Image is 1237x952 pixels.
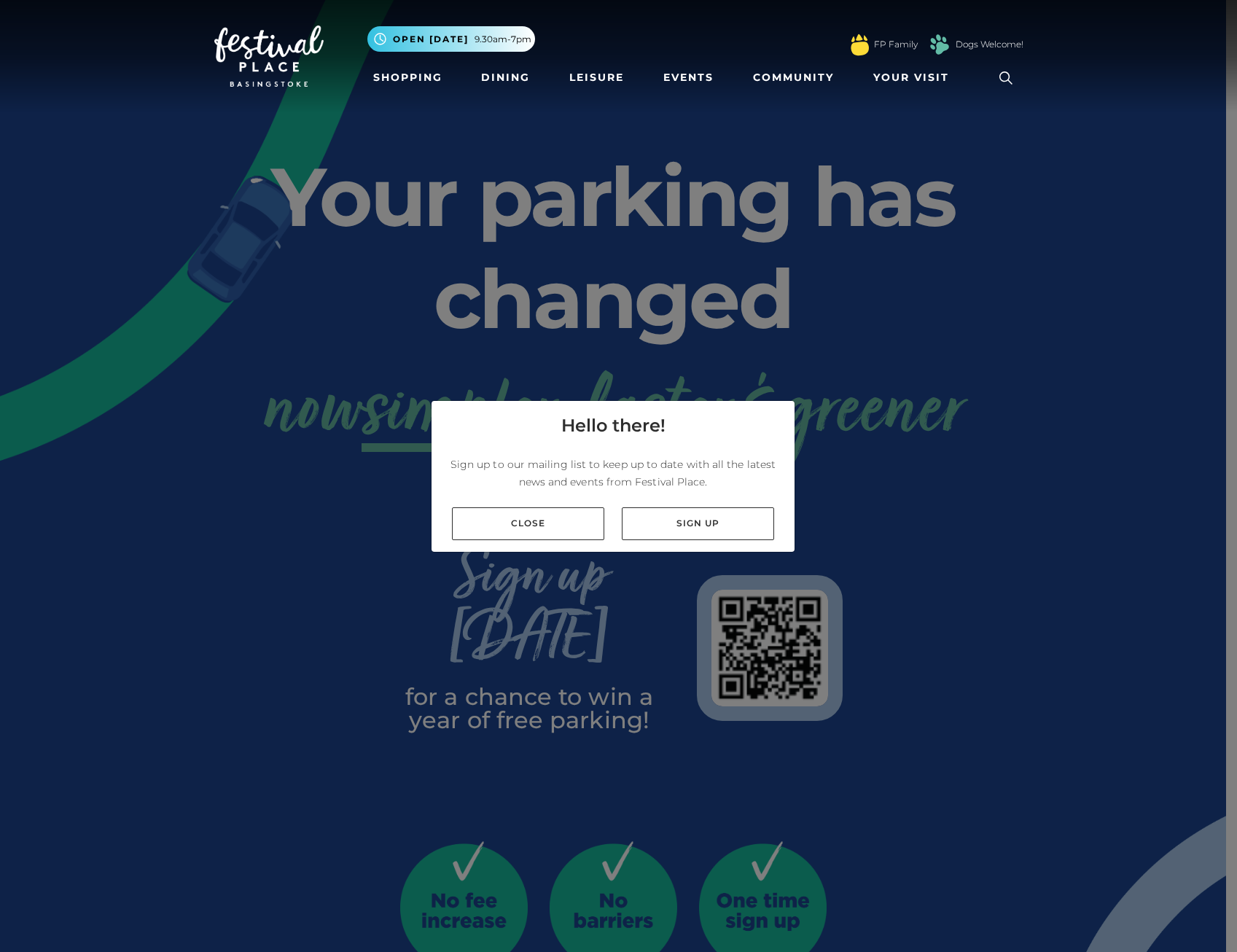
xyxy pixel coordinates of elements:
button: Open [DATE] 9.30am-7pm [367,26,535,52]
img: Festival Place Logo [214,26,324,87]
p: Sign up to our mailing list to keep up to date with all the latest news and events from Festival ... [443,456,783,491]
a: Dining [475,64,536,91]
a: Dogs Welcome! [956,38,1023,51]
a: Your Visit [867,64,962,91]
a: Close [452,507,604,540]
a: Leisure [563,64,630,91]
a: Events [657,64,719,91]
span: Open [DATE] [393,33,469,46]
a: Community [747,64,840,91]
h4: Hello there! [561,413,666,439]
span: Your Visit [873,70,949,85]
span: 9.30am-7pm [475,33,531,46]
a: Shopping [367,64,448,91]
a: Sign up [622,507,774,540]
a: FP Family [874,38,918,51]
